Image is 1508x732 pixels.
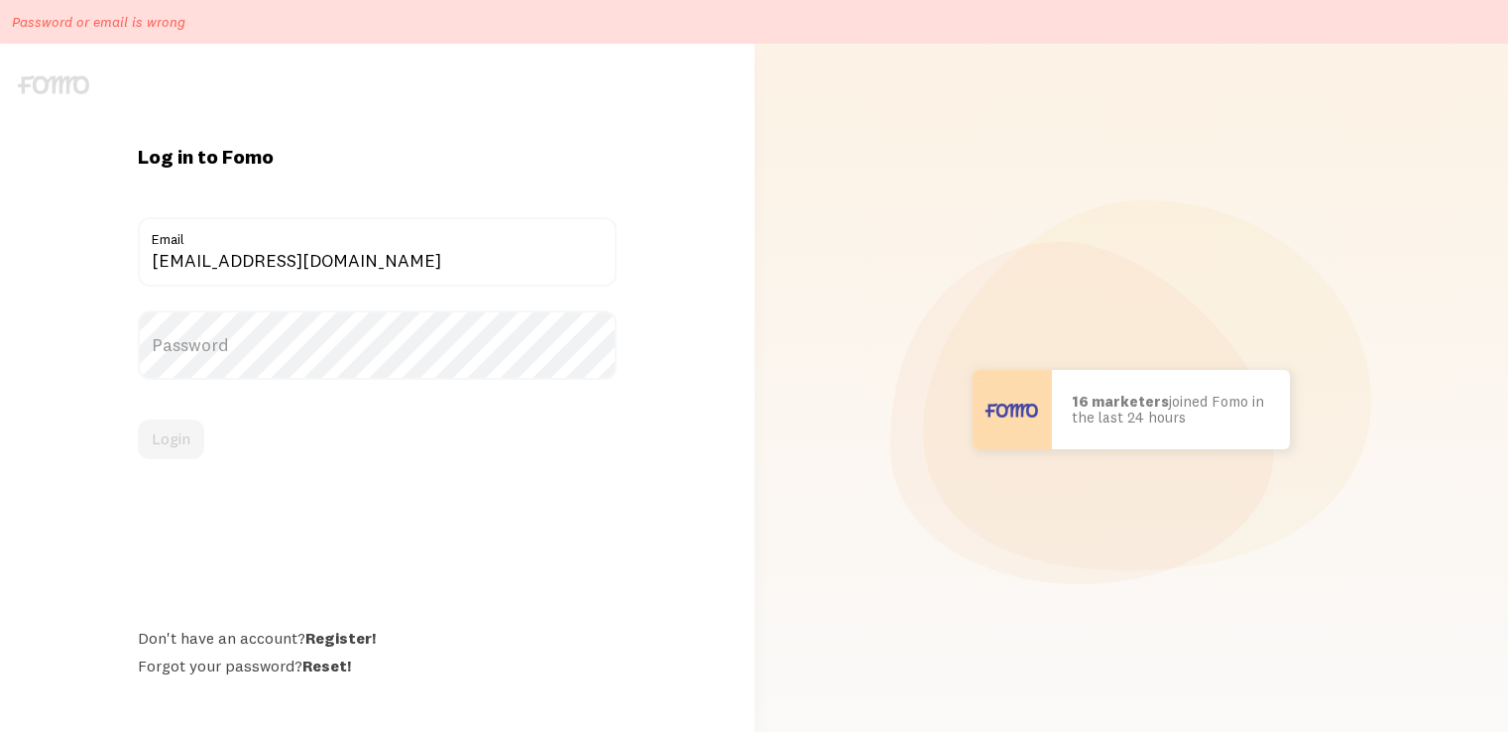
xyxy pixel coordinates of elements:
a: Reset! [302,656,351,675]
a: Register! [305,628,376,648]
img: User avatar [973,370,1052,449]
label: Password [138,310,617,380]
label: Email [138,217,617,251]
div: Don't have an account? [138,628,617,648]
p: joined Fomo in the last 24 hours [1072,394,1270,427]
img: fomo-logo-gray-b99e0e8ada9f9040e2984d0d95b3b12da0074ffd48d1e5cb62ac37fc77b0b268.svg [18,75,89,94]
p: Password or email is wrong [12,12,185,32]
div: Forgot your password? [138,656,617,675]
h1: Log in to Fomo [138,144,617,170]
b: 16 marketers [1072,392,1169,411]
